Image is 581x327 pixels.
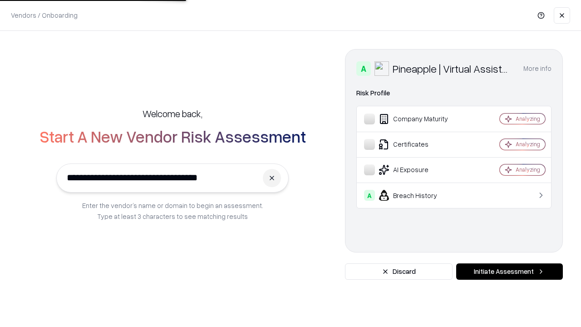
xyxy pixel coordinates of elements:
[356,61,371,76] div: A
[39,127,306,145] h2: Start A New Vendor Risk Assessment
[456,263,563,280] button: Initiate Assessment
[364,164,473,175] div: AI Exposure
[374,61,389,76] img: Pineapple | Virtual Assistant Agency
[356,88,551,99] div: Risk Profile
[516,166,540,173] div: Analyzing
[11,10,78,20] p: Vendors / Onboarding
[364,190,375,201] div: A
[516,140,540,148] div: Analyzing
[364,114,473,124] div: Company Maturity
[516,115,540,123] div: Analyzing
[82,200,263,222] p: Enter the vendor’s name or domain to begin an assessment. Type at least 3 characters to see match...
[143,107,202,120] h5: Welcome back,
[364,190,473,201] div: Breach History
[523,60,551,77] button: More info
[393,61,512,76] div: Pineapple | Virtual Assistant Agency
[345,263,453,280] button: Discard
[364,139,473,150] div: Certificates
